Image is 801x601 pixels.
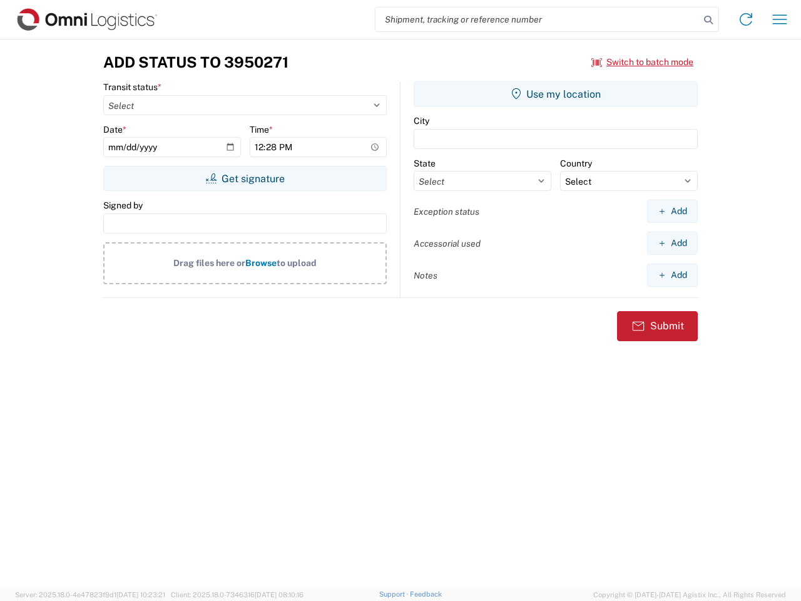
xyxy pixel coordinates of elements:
[617,311,698,341] button: Submit
[414,158,436,169] label: State
[414,81,698,106] button: Use my location
[414,206,479,217] label: Exception status
[414,238,481,249] label: Accessorial used
[277,258,317,268] span: to upload
[116,591,165,598] span: [DATE] 10:23:21
[103,124,126,135] label: Date
[593,589,786,600] span: Copyright © [DATE]-[DATE] Agistix Inc., All Rights Reserved
[103,200,143,211] label: Signed by
[647,264,698,287] button: Add
[414,115,429,126] label: City
[379,590,411,598] a: Support
[15,591,165,598] span: Server: 2025.18.0-4e47823f9d1
[410,590,442,598] a: Feedback
[250,124,273,135] label: Time
[647,200,698,223] button: Add
[647,232,698,255] button: Add
[375,8,700,31] input: Shipment, tracking or reference number
[171,591,304,598] span: Client: 2025.18.0-7346316
[103,53,288,71] h3: Add Status to 3950271
[255,591,304,598] span: [DATE] 08:10:16
[103,166,387,191] button: Get signature
[591,52,693,73] button: Switch to batch mode
[414,270,437,281] label: Notes
[173,258,245,268] span: Drag files here or
[560,158,592,169] label: Country
[103,81,161,93] label: Transit status
[245,258,277,268] span: Browse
